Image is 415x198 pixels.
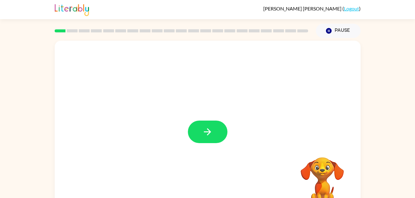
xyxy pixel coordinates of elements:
[263,6,361,11] div: ( )
[263,6,342,11] span: [PERSON_NAME] [PERSON_NAME]
[344,6,359,11] a: Logout
[55,2,89,16] img: Literably
[316,24,361,38] button: Pause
